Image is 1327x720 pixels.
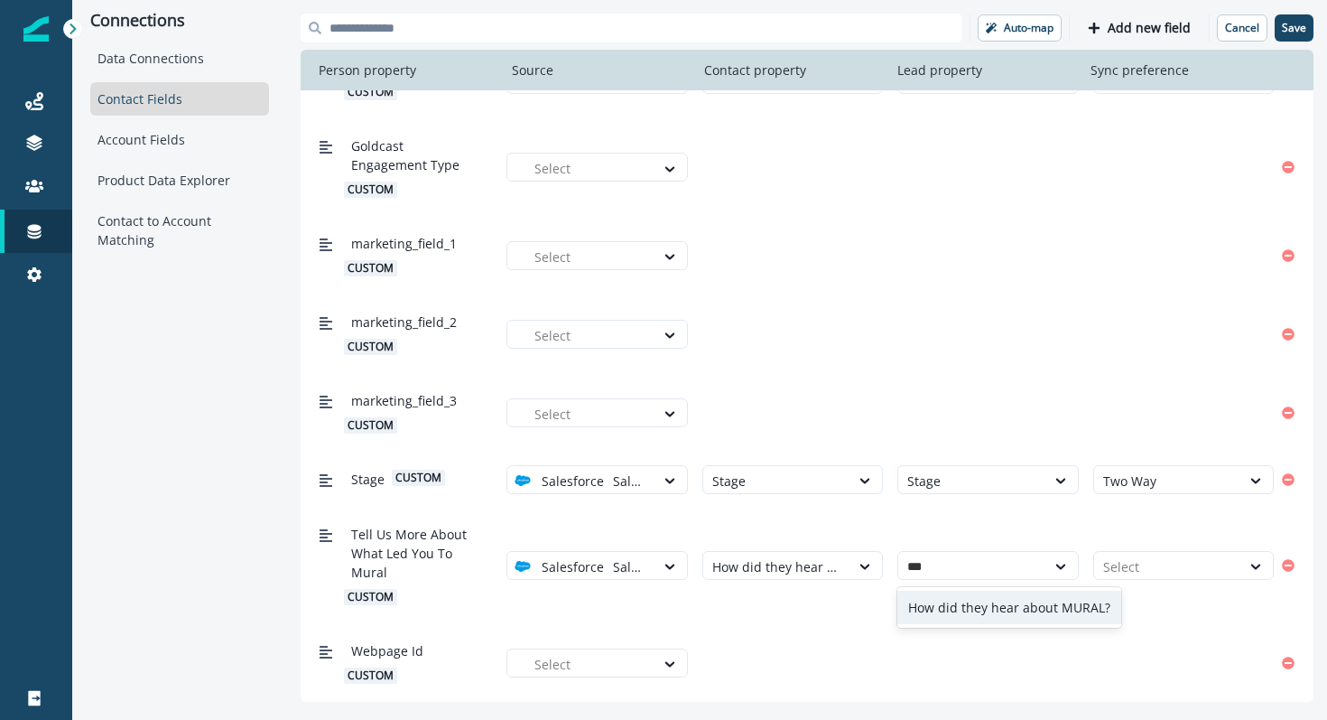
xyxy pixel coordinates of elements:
[344,339,397,355] span: custom
[90,82,269,116] div: Contact Fields
[978,14,1062,42] button: Auto-map
[311,61,423,79] p: Person property
[23,16,49,42] img: Inflection
[1274,154,1303,181] button: Remove
[515,472,531,489] img: salesforce
[515,558,531,575] img: salesforce
[90,204,269,257] div: Contact to Account Matching
[1274,242,1303,269] button: Remove
[1274,552,1303,579] button: Remove
[542,472,604,491] p: Salesforce
[351,391,457,410] span: marketing_field_3
[1225,22,1259,34] p: Cancel
[351,641,423,660] span: Webpage Id
[351,470,385,489] span: Stage
[351,525,474,582] span: Tell Us More About What Led You To Mural
[344,417,397,434] span: custom
[344,589,397,605] span: custom
[1004,22,1053,34] p: Auto-map
[90,42,269,75] div: Data Connections
[1274,466,1303,493] button: Remove
[1282,22,1306,34] p: Save
[1217,14,1267,42] button: Cancel
[344,84,397,100] span: custom
[1274,321,1303,348] button: Remove
[1108,21,1191,36] p: Add new field
[1077,14,1202,42] button: Add new field
[897,591,1121,624] div: How did they hear about MURAL?
[90,164,269,197] div: Product Data Explorer
[542,557,604,576] p: Salesforce
[1274,650,1303,677] button: Remove
[1274,399,1303,426] button: Remove
[344,260,397,276] span: custom
[90,11,269,31] p: Connections
[505,61,561,79] p: Source
[90,123,269,156] div: Account Fields
[351,234,457,253] span: marketing_field_1
[890,61,989,79] p: Lead property
[392,470,445,486] span: custom
[697,61,813,79] p: Contact property
[351,313,457,332] span: marketing_field_2
[344,182,397,198] span: custom
[351,136,474,174] span: Goldcast Engagement Type
[1083,61,1196,79] p: Sync preference
[344,668,397,684] span: custom
[1275,14,1313,42] button: Save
